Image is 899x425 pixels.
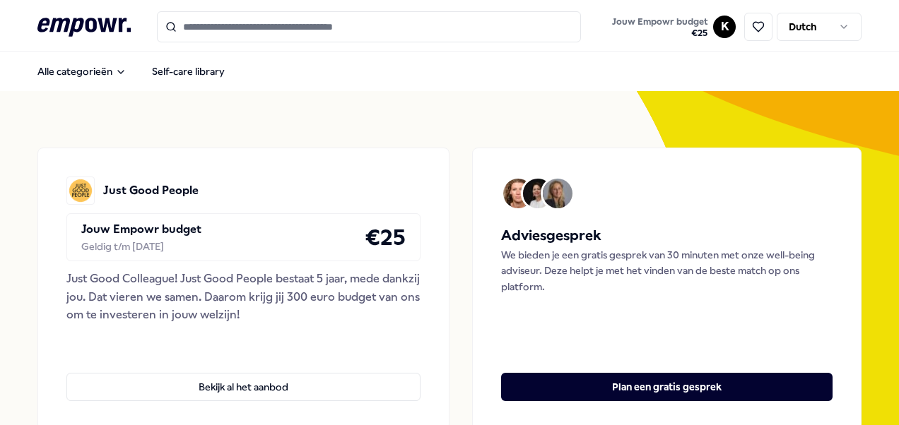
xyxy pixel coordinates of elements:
[66,270,421,324] div: Just Good Colleague! Just Good People bestaat 5 jaar, mede dankzij jou. Dat vieren we samen. Daar...
[103,181,199,200] p: Just Good People
[81,220,201,239] p: Jouw Empowr budget
[612,28,707,39] span: € 25
[503,179,533,208] img: Avatar
[523,179,553,208] img: Avatar
[365,220,406,255] h4: € 25
[141,57,236,85] a: Self-care library
[26,57,138,85] button: Alle categorieën
[66,350,421,401] a: Bekijk al het aanbod
[157,11,581,42] input: Search for products, categories or subcategories
[606,12,713,42] a: Jouw Empowr budget€25
[609,13,710,42] button: Jouw Empowr budget€25
[81,239,201,254] div: Geldig t/m [DATE]
[501,373,833,401] button: Plan een gratis gesprek
[713,16,736,38] button: K
[501,247,833,294] p: We bieden je een gratis gesprek van 30 minuten met onze well-being adviseur. Deze helpt je met he...
[501,225,833,247] h5: Adviesgesprek
[66,176,95,205] img: Just Good People
[66,373,421,401] button: Bekijk al het aanbod
[543,179,572,208] img: Avatar
[26,57,236,85] nav: Main
[612,16,707,28] span: Jouw Empowr budget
